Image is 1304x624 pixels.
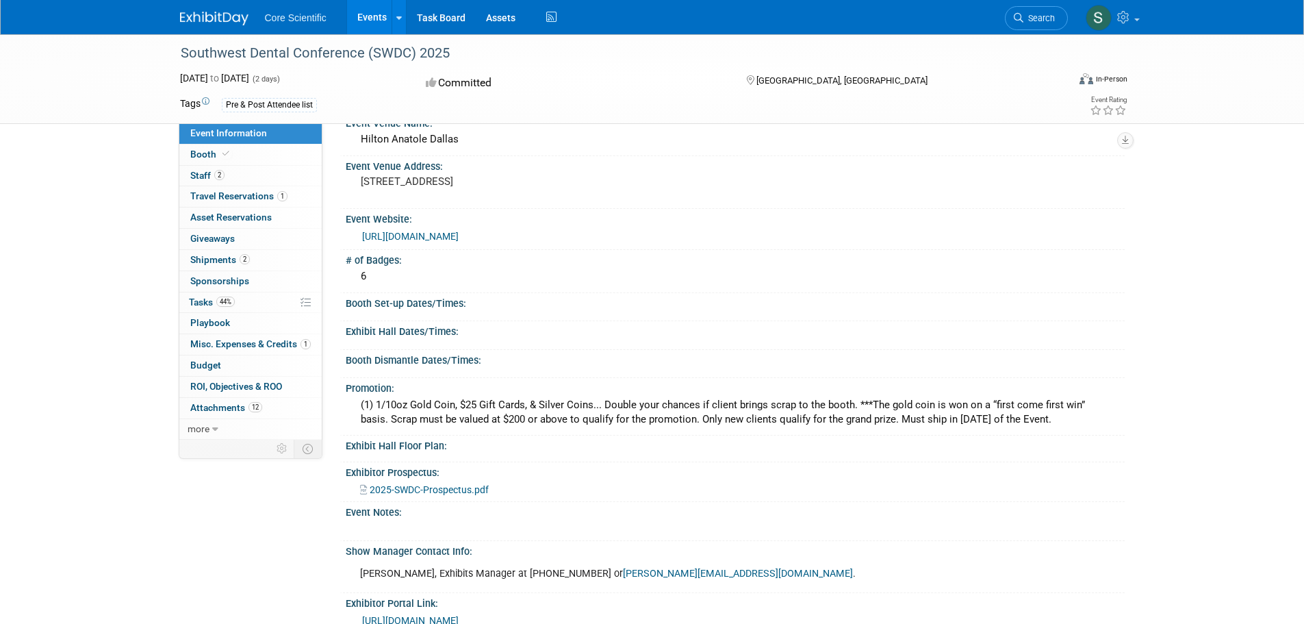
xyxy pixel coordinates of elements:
[301,339,311,349] span: 1
[179,145,322,165] a: Booth
[240,254,250,264] span: 2
[179,250,322,271] a: Shipments2
[176,41,1047,66] div: Southwest Dental Conference (SWDC) 2025
[1079,73,1093,84] img: Format-Inperson.png
[180,73,249,84] span: [DATE] [DATE]
[360,484,489,495] a: 2025-SWDC-Prospectus.pdf
[756,75,928,86] span: [GEOGRAPHIC_DATA], [GEOGRAPHIC_DATA]
[179,186,322,207] a: Travel Reservations1
[190,338,311,349] span: Misc. Expenses & Credits
[179,229,322,249] a: Giveaways
[251,75,280,84] span: (2 days)
[179,271,322,292] a: Sponsorships
[190,212,272,223] span: Asset Reservations
[179,398,322,419] a: Attachments12
[248,402,262,412] span: 12
[265,12,327,23] span: Core Scientific
[190,402,262,413] span: Attachments
[222,98,317,112] div: Pre & Post Attendee list
[190,360,221,371] span: Budget
[346,502,1125,519] div: Event Notes:
[422,71,724,95] div: Committed
[190,381,282,392] span: ROI, Objectives & ROO
[179,313,322,334] a: Playbook
[190,233,235,244] span: Giveaways
[188,423,209,434] span: more
[1023,13,1055,23] span: Search
[180,12,248,25] img: ExhibitDay
[346,462,1125,479] div: Exhibitor Prospectus:
[987,71,1128,92] div: Event Format
[189,297,235,308] span: Tasks
[179,377,322,397] a: ROI, Objectives & ROO
[356,395,1114,431] div: (1) 1/10oz Gold Coin, $25 Gift Cards, & Silver Coins... Double your chances if client brings scra...
[346,593,1125,610] div: Exhibitor Portal Link:
[179,123,322,144] a: Event Information
[208,73,221,84] span: to
[180,97,209,112] td: Tags
[179,355,322,376] a: Budget
[294,440,322,458] td: Toggle Event Tabs
[190,149,232,160] span: Booth
[190,317,230,328] span: Playbook
[190,127,267,138] span: Event Information
[179,334,322,355] a: Misc. Expenses & Credits1
[346,250,1125,267] div: # of Badges:
[214,170,225,180] span: 2
[179,166,322,186] a: Staff2
[1090,97,1127,103] div: Event Rating
[270,440,294,458] td: Personalize Event Tab Strip
[362,231,459,242] a: [URL][DOMAIN_NAME]
[356,266,1114,287] div: 6
[190,254,250,265] span: Shipments
[179,419,322,440] a: more
[216,297,235,307] span: 44%
[346,350,1125,367] div: Booth Dismantle Dates/Times:
[356,129,1114,150] div: Hilton Anatole Dallas
[190,275,249,286] span: Sponsorships
[346,436,1125,453] div: Exhibit Hall Floor Plan:
[346,541,1125,558] div: Show Manager Contact Info:
[1086,5,1112,31] img: Sam Robinson
[179,208,322,228] a: Asset Reservations
[179,292,322,313] a: Tasks44%
[277,191,287,201] span: 1
[1005,6,1068,30] a: Search
[190,170,225,181] span: Staff
[361,175,655,188] pre: [STREET_ADDRESS]
[623,568,853,579] a: [PERSON_NAME][EMAIL_ADDRESS][DOMAIN_NAME]
[346,209,1125,226] div: Event Website:
[346,156,1125,173] div: Event Venue Address:
[222,150,229,158] i: Booth reservation complete
[1095,74,1127,84] div: In-Person
[370,484,489,495] span: 2025-SWDC-Prospectus.pdf
[346,321,1125,338] div: Exhibit Hall Dates/Times:
[190,190,287,201] span: Travel Reservations
[346,378,1125,395] div: Promotion:
[350,560,973,588] div: [PERSON_NAME], Exhibits Manager at [PHONE_NUMBER] or .
[346,293,1125,310] div: Booth Set-up Dates/Times:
